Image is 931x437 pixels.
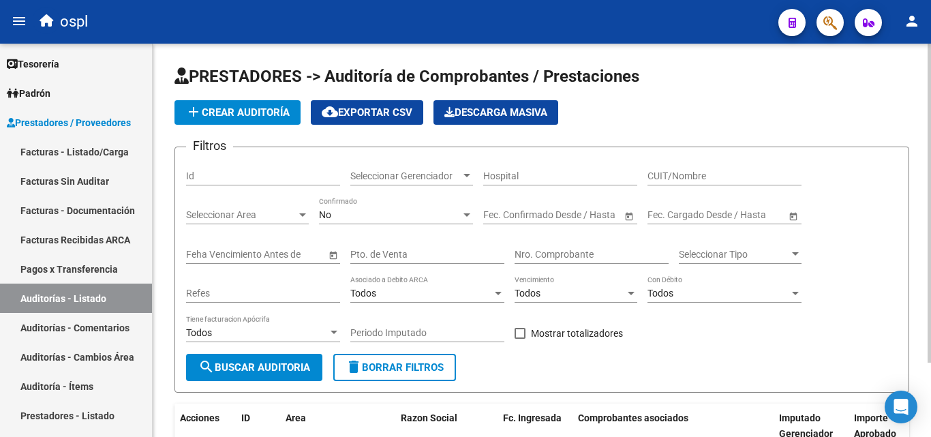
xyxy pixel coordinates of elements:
[622,209,636,223] button: Open calendar
[647,209,690,221] input: Start date
[333,354,456,381] button: Borrar Filtros
[198,361,310,374] span: Buscar Auditoria
[174,67,639,86] span: PRESTADORES -> Auditoría de Comprobantes / Prestaciones
[7,115,131,130] span: Prestadores / Proveedores
[186,136,233,155] h3: Filtros
[346,359,362,375] mat-icon: delete
[185,106,290,119] span: Crear Auditoría
[322,104,338,120] mat-icon: cloud_download
[578,412,688,423] span: Comprobantes asociados
[433,100,558,125] app-download-masive: Descarga masiva de comprobantes (adjuntos)
[174,100,301,125] button: Crear Auditoría
[326,247,340,262] button: Open calendar
[350,288,376,299] span: Todos
[679,249,789,260] span: Seleccionar Tipo
[186,327,212,338] span: Todos
[7,57,59,72] span: Tesorería
[904,13,920,29] mat-icon: person
[433,100,558,125] button: Descarga Masiva
[786,209,800,223] button: Open calendar
[346,361,444,374] span: Borrar Filtros
[198,359,215,375] mat-icon: search
[241,412,250,423] span: ID
[537,209,604,221] input: End date
[11,13,27,29] mat-icon: menu
[286,412,306,423] span: Area
[401,412,457,423] span: Razon Social
[503,412,562,423] span: Fc. Ingresada
[647,288,673,299] span: Todos
[186,209,296,221] span: Seleccionar Area
[350,170,461,182] span: Seleccionar Gerenciador
[7,86,50,101] span: Padrón
[186,354,322,381] button: Buscar Auditoria
[319,209,331,220] span: No
[531,325,623,342] span: Mostrar totalizadores
[444,106,547,119] span: Descarga Masiva
[311,100,423,125] button: Exportar CSV
[322,106,412,119] span: Exportar CSV
[483,209,525,221] input: Start date
[60,7,88,37] span: ospl
[185,104,202,120] mat-icon: add
[701,209,768,221] input: End date
[515,288,540,299] span: Todos
[885,391,917,423] div: Open Intercom Messenger
[180,412,219,423] span: Acciones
